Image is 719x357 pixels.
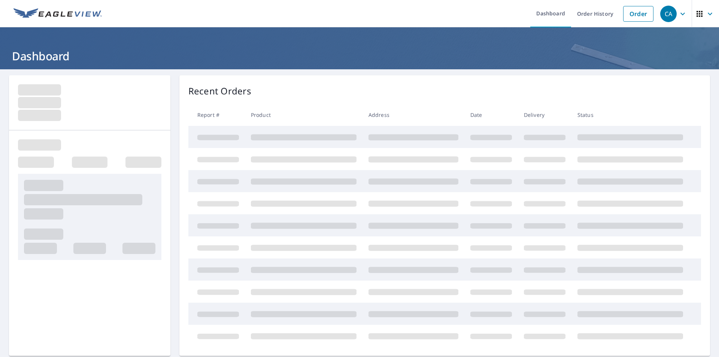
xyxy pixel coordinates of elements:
th: Report # [188,104,245,126]
div: CA [660,6,677,22]
th: Status [571,104,689,126]
th: Address [362,104,464,126]
a: Order [623,6,653,22]
th: Delivery [518,104,571,126]
th: Date [464,104,518,126]
th: Product [245,104,362,126]
p: Recent Orders [188,84,251,98]
img: EV Logo [13,8,102,19]
h1: Dashboard [9,48,710,64]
